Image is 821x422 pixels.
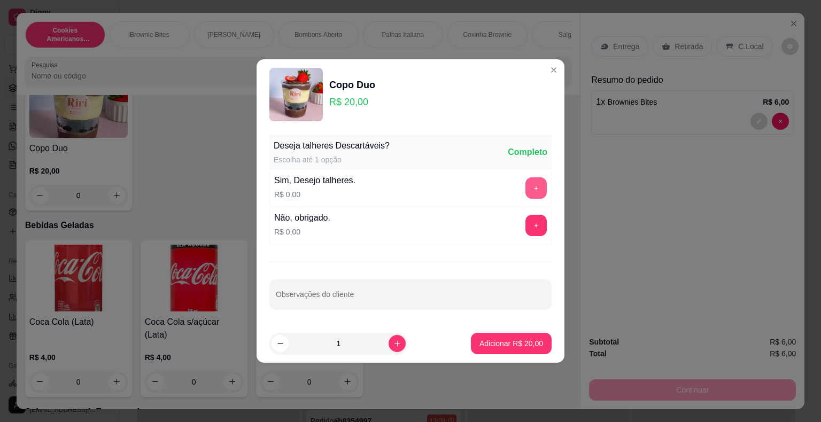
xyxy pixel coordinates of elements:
[276,293,545,304] input: Observações do cliente
[508,146,547,159] div: Completo
[479,338,543,349] p: Adicionar R$ 20,00
[274,189,355,200] p: R$ 0,00
[545,61,562,79] button: Close
[329,95,375,110] p: R$ 20,00
[525,215,547,236] button: add
[525,177,547,199] button: add
[269,68,323,121] img: product-image
[329,77,375,92] div: Copo Duo
[471,333,552,354] button: Adicionar R$ 20,00
[389,335,406,352] button: increase-product-quantity
[272,335,289,352] button: decrease-product-quantity
[274,154,390,165] div: Escolha até 1 opção
[274,174,355,187] div: Sim, Desejo talheres.
[274,212,330,224] div: Não, obrigado.
[274,139,390,152] div: Deseja talheres Descartáveis?
[274,226,330,237] p: R$ 0,00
